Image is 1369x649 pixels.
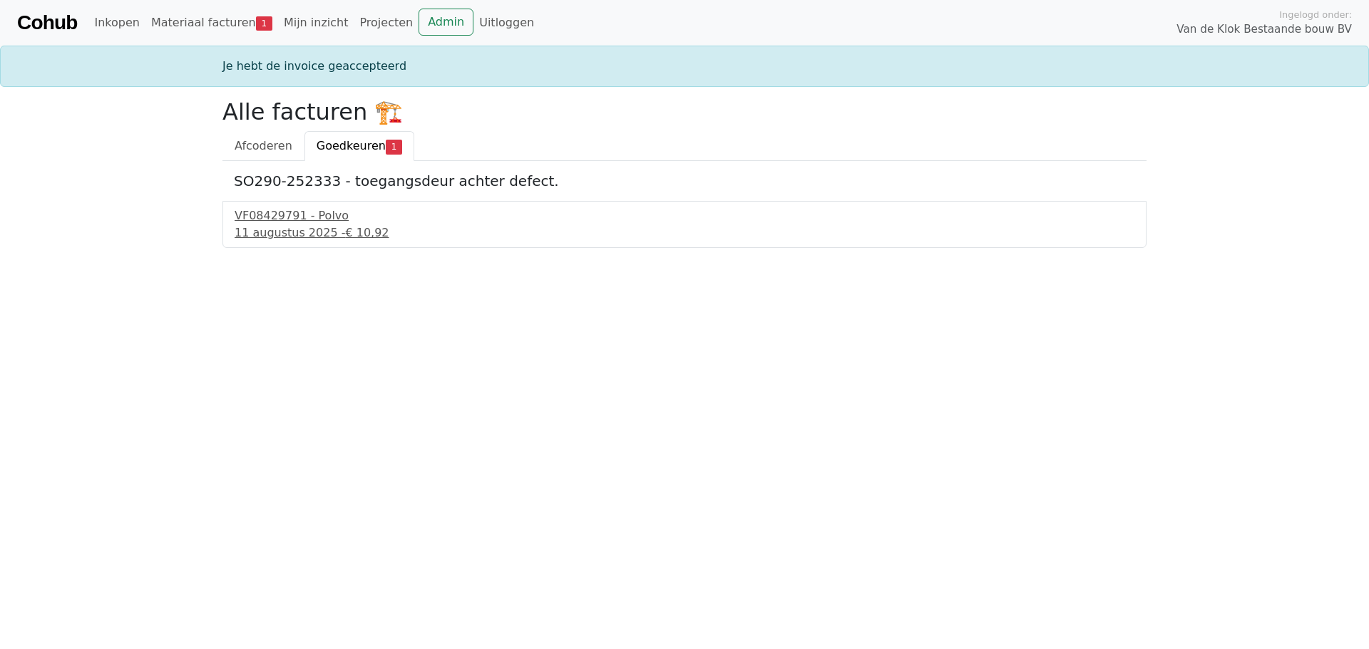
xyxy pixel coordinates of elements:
[386,140,402,154] span: 1
[345,226,389,239] span: € 10,92
[235,139,292,152] span: Afcoderen
[419,9,473,36] a: Admin
[256,16,272,31] span: 1
[1279,8,1352,21] span: Ingelogd onder:
[304,131,414,161] a: Goedkeuren1
[222,98,1147,125] h2: Alle facturen 🏗️
[1176,21,1352,38] span: Van de Klok Bestaande bouw BV
[235,224,1134,242] div: 11 augustus 2025 -
[473,9,540,37] a: Uitloggen
[145,9,278,37] a: Materiaal facturen1
[88,9,145,37] a: Inkopen
[278,9,354,37] a: Mijn inzicht
[354,9,419,37] a: Projecten
[235,207,1134,242] a: VF08429791 - Polvo11 augustus 2025 -€ 10,92
[17,6,77,40] a: Cohub
[317,139,386,152] span: Goedkeuren
[235,207,1134,224] div: VF08429791 - Polvo
[222,131,304,161] a: Afcoderen
[234,172,1135,189] h5: SO290-252333 - toegangsdeur achter defect.
[214,58,1155,75] div: Je hebt de invoice geaccepteerd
